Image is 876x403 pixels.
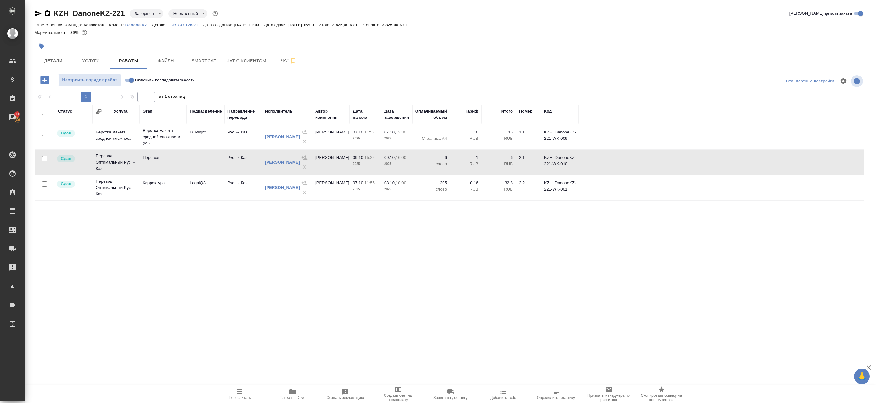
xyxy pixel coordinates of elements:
div: Направление перевода [227,108,259,121]
p: слово [416,161,447,167]
span: Заявка на доставку [433,395,467,400]
p: 16 [485,129,513,135]
td: DTPlight [187,126,224,148]
p: 11:55 [364,181,375,185]
p: RUB [485,135,513,142]
p: 08.10, [384,181,396,185]
button: Скопировать ссылку на оценку заказа [635,385,688,403]
button: Доп статусы указывают на важность/срочность заказа [211,9,219,18]
p: Сдан [61,181,71,187]
span: из 1 страниц [159,93,185,102]
p: RUB [453,161,478,167]
td: LegalQA [187,177,224,199]
span: Smartcat [189,57,219,65]
div: Автор изменения [315,108,347,121]
td: Рус → Каз [224,177,262,199]
button: 🙏 [854,369,870,384]
td: [PERSON_NAME] [312,177,350,199]
p: [DATE] 16:00 [288,23,319,27]
td: Верстка макета средней сложнос... [93,126,140,148]
p: К оплате: [362,23,382,27]
p: Казахстан [84,23,109,27]
button: Создать рекламацию [319,385,372,403]
div: Подразделение [190,108,222,114]
p: 09.10, [384,155,396,160]
a: [PERSON_NAME] [265,160,300,165]
span: 11 [11,111,23,117]
p: Сдан [61,130,71,136]
div: Номер [519,108,533,114]
p: RUB [453,135,478,142]
span: Файлы [151,57,181,65]
p: 07.10, [353,181,364,185]
p: Ответственная команда: [35,23,84,27]
p: 16:00 [396,155,406,160]
p: RUB [485,186,513,192]
p: Сдан [61,155,71,162]
div: Завершен [130,9,163,18]
a: Danone KZ [125,22,152,27]
p: Перевод [143,154,183,161]
div: Этап [143,108,152,114]
span: Настроить таблицу [836,74,851,89]
a: DB-CO-126/21 [170,22,203,27]
p: Договор: [152,23,171,27]
span: Настроить порядок работ [62,76,118,84]
button: Скопировать ссылку для ЯМессенджера [35,10,42,17]
div: Исполнитель [265,108,293,114]
p: слово [416,186,447,192]
a: [PERSON_NAME] [265,185,300,190]
span: Чат с клиентом [226,57,266,65]
button: Определить тематику [530,385,582,403]
span: Определить тематику [537,395,575,400]
p: 2025 [353,135,378,142]
button: Настроить порядок работ [58,74,121,86]
p: 15:24 [364,155,375,160]
div: Итого [501,108,513,114]
span: Детали [38,57,68,65]
p: 1 [416,129,447,135]
p: 32,8 [485,180,513,186]
span: Включить последовательность [135,77,195,83]
p: 6 [485,154,513,161]
a: 11 [2,109,24,125]
p: 11:57 [364,130,375,134]
span: Призвать менеджера по развитию [586,393,631,402]
p: Итого: [319,23,332,27]
p: Клиент: [109,23,125,27]
p: 2025 [353,186,378,192]
p: 3 825,00 KZT [382,23,412,27]
td: Перевод Оптимальный Рус → Каз [93,175,140,200]
td: Рус → Каз [224,151,262,173]
p: Страница А4 [416,135,447,142]
p: 205 [416,180,447,186]
div: Код [544,108,552,114]
p: 1 [453,154,478,161]
p: Дата сдачи: [264,23,288,27]
p: 6 [416,154,447,161]
span: Создать счет на предоплату [375,393,421,402]
button: Завершен [133,11,156,16]
td: Рус → Каз [224,126,262,148]
a: [PERSON_NAME] [265,134,300,139]
p: 09.10, [353,155,364,160]
span: Услуги [76,57,106,65]
button: Сгруппировать [96,108,102,115]
p: 2025 [384,161,409,167]
span: 🙏 [857,370,867,383]
button: 54.80 RUB; [80,29,88,37]
div: Услуга [114,108,127,114]
span: Скопировать ссылку на оценку заказа [639,393,684,402]
span: [PERSON_NAME] детали заказа [789,10,852,17]
td: KZH_DanoneKZ-221-WK-001 [541,177,579,199]
p: 2025 [384,135,409,142]
div: Менеджер проверил работу исполнителя, передает ее на следующий этап [56,180,89,188]
div: 2.1 [519,154,538,161]
p: 07.10, [384,130,396,134]
td: [PERSON_NAME] [312,126,350,148]
td: Перевод Оптимальный Рус → Каз [93,150,140,175]
div: Дата начала [353,108,378,121]
span: Чат [274,57,304,65]
p: DB-CO-126/21 [170,23,203,27]
td: KZH_DanoneKZ-221-WK-009 [541,126,579,148]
